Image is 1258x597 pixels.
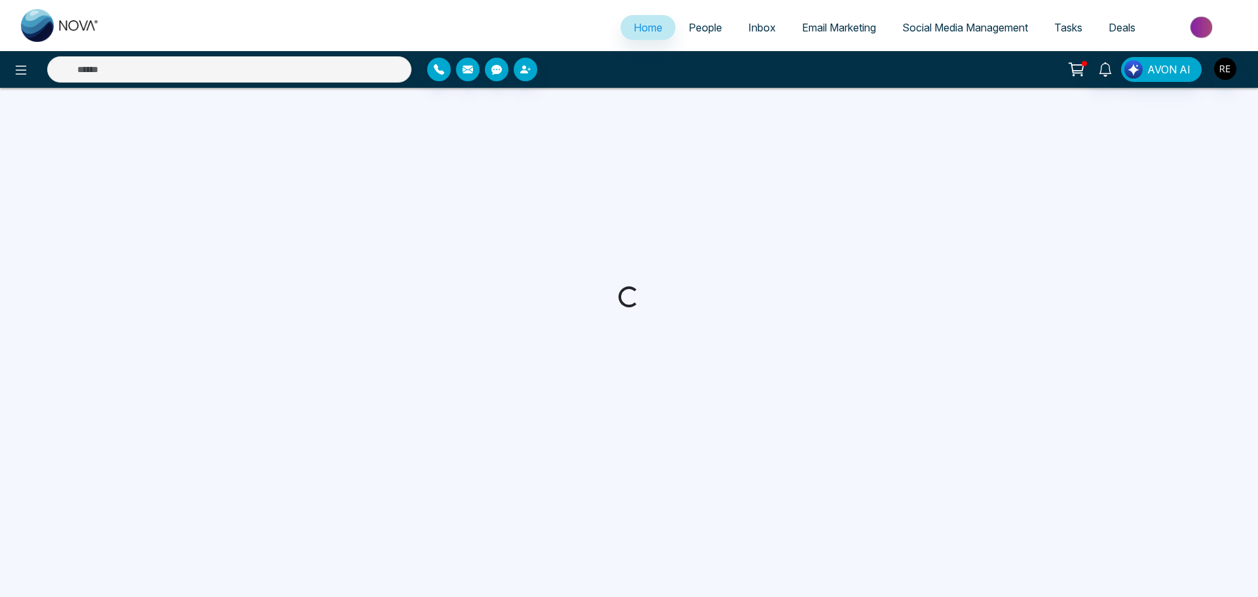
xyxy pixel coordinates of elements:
img: Nova CRM Logo [21,9,100,42]
a: Social Media Management [889,15,1041,40]
span: Social Media Management [902,21,1028,34]
a: Deals [1096,15,1149,40]
a: Tasks [1041,15,1096,40]
span: Home [634,21,662,34]
img: Lead Flow [1124,60,1143,79]
span: Tasks [1054,21,1082,34]
span: Inbox [748,21,776,34]
span: Deals [1109,21,1135,34]
a: Home [620,15,676,40]
img: Market-place.gif [1155,12,1250,42]
button: AVON AI [1121,57,1202,82]
span: Email Marketing [802,21,876,34]
span: People [689,21,722,34]
a: Inbox [735,15,789,40]
a: Email Marketing [789,15,889,40]
span: AVON AI [1147,62,1191,77]
img: User Avatar [1214,58,1236,80]
a: People [676,15,735,40]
